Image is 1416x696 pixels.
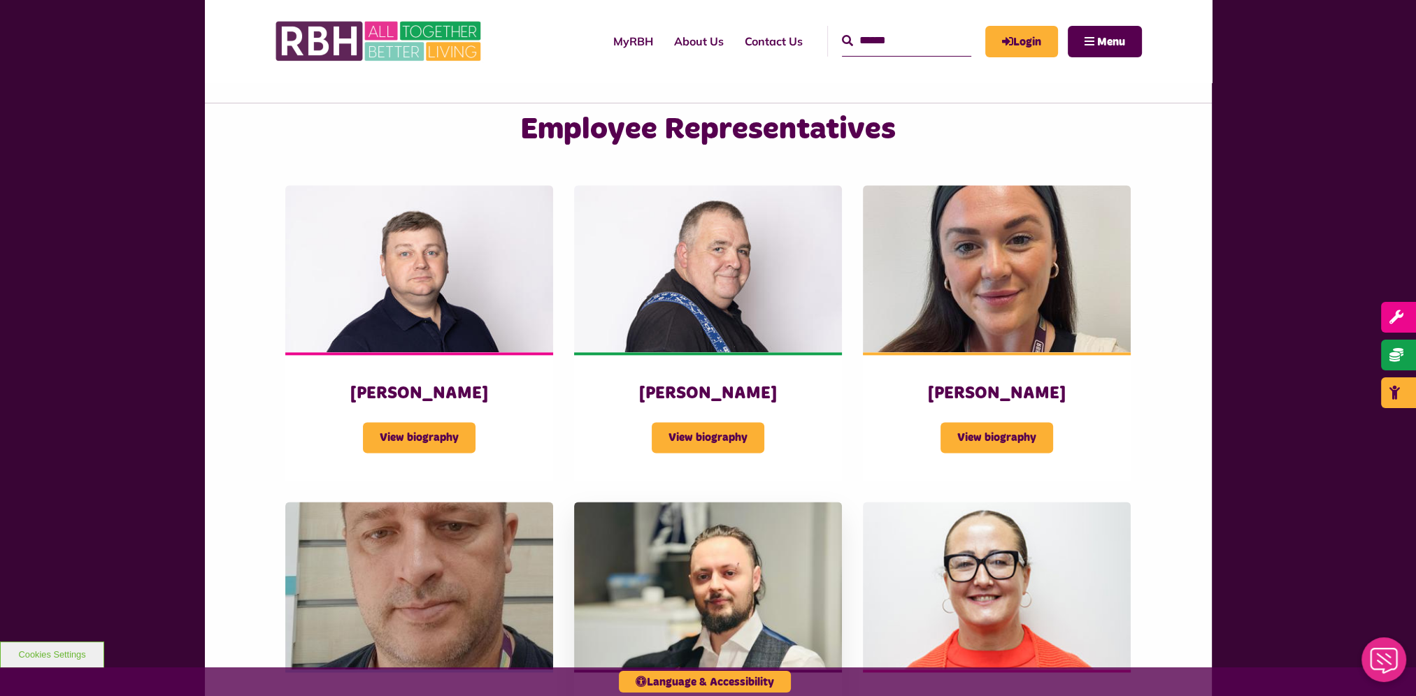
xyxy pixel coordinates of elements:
span: View biography [941,422,1053,453]
a: Contact Us [734,22,813,60]
span: View biography [652,422,764,453]
button: Language & Accessibility [619,671,791,693]
a: MyRBH [603,22,664,60]
img: Jamie Kelly [574,502,842,669]
img: John McDermott [574,185,842,353]
h3: [PERSON_NAME] [313,383,525,405]
button: Navigation [1068,26,1142,57]
img: James Coutts [285,185,553,353]
input: Search [842,26,971,56]
span: Menu [1097,36,1125,48]
a: [PERSON_NAME] View biography [574,185,842,481]
h3: [PERSON_NAME] [602,383,814,405]
span: View biography [363,422,475,453]
h2: Employee Representatives [419,110,997,150]
img: Purdy, Sam [863,185,1131,353]
img: Councillor Rachael Ray [863,502,1131,669]
h3: [PERSON_NAME] [891,383,1103,405]
a: MyRBH [985,26,1058,57]
img: RBH [275,14,485,68]
iframe: Netcall Web Assistant for live chat [1353,633,1416,696]
a: [PERSON_NAME] View biography [863,185,1131,481]
a: About Us [664,22,734,60]
img: Sipowicz, Piotr [285,502,553,669]
a: [PERSON_NAME] View biography [285,185,553,481]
